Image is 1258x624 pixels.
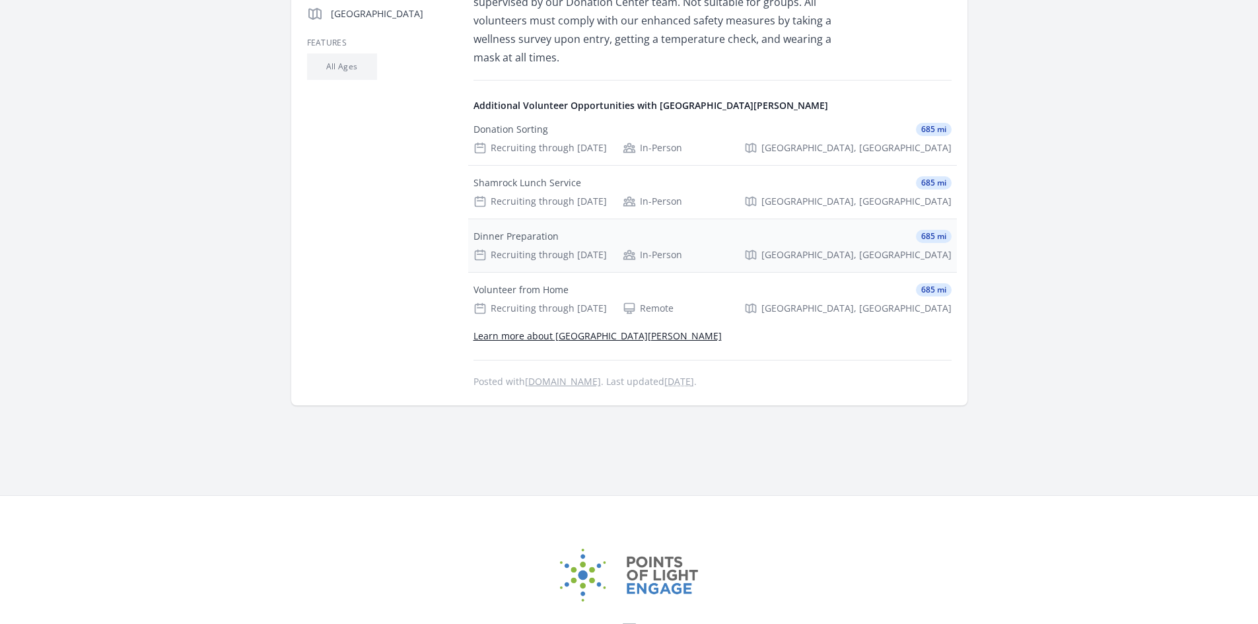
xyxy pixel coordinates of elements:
div: Shamrock Lunch Service [473,176,581,190]
a: Volunteer from Home 685 mi Recruiting through [DATE] Remote [GEOGRAPHIC_DATA], [GEOGRAPHIC_DATA] [468,273,957,326]
div: Recruiting through [DATE] [473,141,607,155]
div: In-Person [623,248,682,261]
a: Learn more about [GEOGRAPHIC_DATA][PERSON_NAME] [473,329,722,342]
a: [DOMAIN_NAME] [525,375,601,388]
p: Posted with . Last updated . [473,376,952,387]
a: Donation Sorting 685 mi Recruiting through [DATE] In-Person [GEOGRAPHIC_DATA], [GEOGRAPHIC_DATA] [468,112,957,165]
span: [GEOGRAPHIC_DATA], [GEOGRAPHIC_DATA] [761,248,952,261]
span: 685 mi [916,230,952,243]
li: All Ages [307,53,377,80]
div: Remote [623,302,674,315]
span: [GEOGRAPHIC_DATA], [GEOGRAPHIC_DATA] [761,195,952,208]
h3: Features [307,38,452,48]
h4: Additional Volunteer Opportunities with [GEOGRAPHIC_DATA][PERSON_NAME] [473,99,952,112]
p: [GEOGRAPHIC_DATA] [331,7,452,20]
img: Points of Light Engage [560,549,699,602]
span: 685 mi [916,176,952,190]
div: Recruiting through [DATE] [473,302,607,315]
span: 685 mi [916,123,952,136]
a: Dinner Preparation 685 mi Recruiting through [DATE] In-Person [GEOGRAPHIC_DATA], [GEOGRAPHIC_DATA] [468,219,957,272]
div: Recruiting through [DATE] [473,248,607,261]
div: Dinner Preparation [473,230,559,243]
span: [GEOGRAPHIC_DATA], [GEOGRAPHIC_DATA] [761,141,952,155]
div: Recruiting through [DATE] [473,195,607,208]
div: Donation Sorting [473,123,548,136]
span: 685 mi [916,283,952,296]
div: Volunteer from Home [473,283,569,296]
div: In-Person [623,141,682,155]
div: In-Person [623,195,682,208]
span: [GEOGRAPHIC_DATA], [GEOGRAPHIC_DATA] [761,302,952,315]
a: Shamrock Lunch Service 685 mi Recruiting through [DATE] In-Person [GEOGRAPHIC_DATA], [GEOGRAPHIC_... [468,166,957,219]
abbr: Tue, Jul 22, 2025 10:47 PM [664,375,694,388]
